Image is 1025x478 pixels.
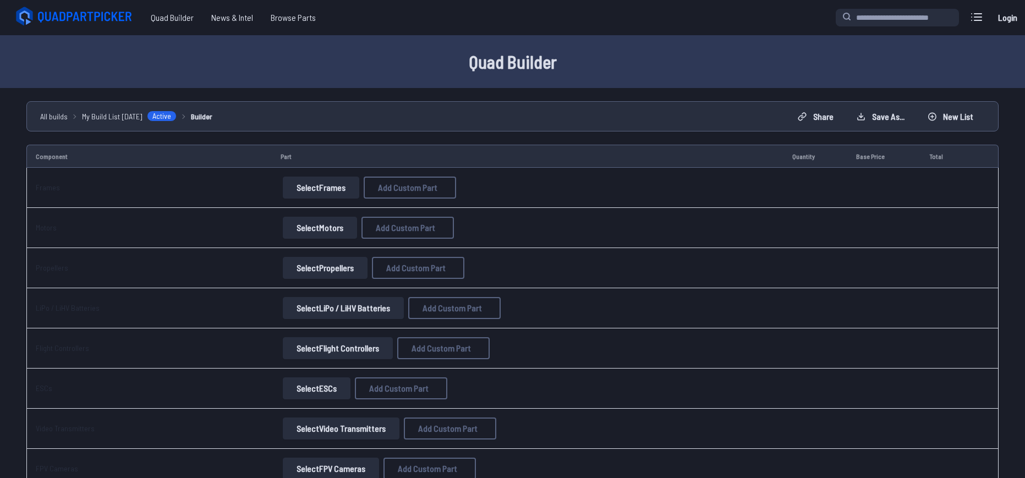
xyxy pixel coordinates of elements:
span: Add Custom Part [386,263,446,272]
span: Add Custom Part [376,223,435,232]
span: Add Custom Part [423,304,482,312]
button: New List [918,108,983,125]
a: LiPo / LiHV Batteries [36,303,100,312]
button: SelectFlight Controllers [283,337,393,359]
span: Add Custom Part [369,384,429,393]
a: News & Intel [202,7,262,29]
a: SelectPropellers [281,257,370,279]
a: All builds [40,111,68,122]
button: Add Custom Part [408,297,501,319]
td: Component [26,145,272,168]
button: Add Custom Part [361,217,454,239]
button: SelectFrames [283,177,359,199]
span: Add Custom Part [398,464,457,473]
h1: Quad Builder [161,48,865,75]
a: SelectESCs [281,377,353,399]
button: Add Custom Part [355,377,447,399]
button: Add Custom Part [404,417,496,439]
a: SelectLiPo / LiHV Batteries [281,297,406,319]
button: Add Custom Part [372,257,464,279]
a: ESCs [36,383,52,393]
a: Quad Builder [142,7,202,29]
button: SelectESCs [283,377,350,399]
a: SelectFlight Controllers [281,337,395,359]
button: SelectPropellers [283,257,368,279]
span: My Build List [DATE] [82,111,142,122]
a: My Build List [DATE]Active [82,111,177,122]
a: Motors [36,223,57,232]
td: Total [920,145,970,168]
a: Video Transmitters [36,424,95,433]
a: Login [994,7,1021,29]
span: Add Custom Part [418,424,478,433]
span: Add Custom Part [378,183,437,192]
a: SelectFrames [281,177,361,199]
a: Flight Controllers [36,343,89,353]
td: Part [272,145,783,168]
a: Browse Parts [262,7,325,29]
button: Add Custom Part [364,177,456,199]
span: Active [147,111,177,122]
a: SelectMotors [281,217,359,239]
a: Frames [36,183,60,192]
a: SelectVideo Transmitters [281,417,402,439]
button: SelectVideo Transmitters [283,417,399,439]
span: Add Custom Part [412,344,471,353]
a: Builder [191,111,212,122]
td: Quantity [783,145,847,168]
button: Share [788,108,843,125]
button: Add Custom Part [397,337,490,359]
button: Save as... [847,108,914,125]
button: SelectMotors [283,217,357,239]
button: SelectLiPo / LiHV Batteries [283,297,404,319]
a: FPV Cameras [36,464,78,473]
a: Propellers [36,263,68,272]
td: Base Price [847,145,920,168]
